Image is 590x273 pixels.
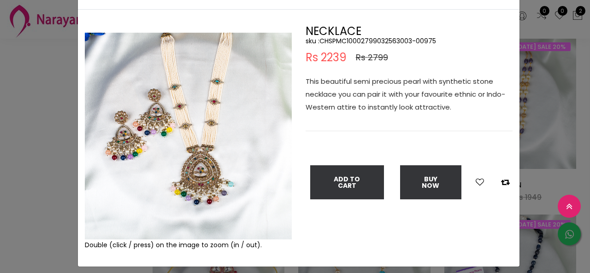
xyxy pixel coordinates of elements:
h2: NECKLACE [306,26,513,37]
img: Example [85,33,292,239]
p: This beautiful semi precious pearl with synthetic stone necklace you can pair it with your favour... [306,75,513,114]
span: Rs 2799 [356,52,388,63]
span: Rs 2239 [306,52,347,63]
h5: sku : CHSPMC10002799032563003-00975 [306,37,513,45]
button: Add to compare [498,176,513,188]
button: Buy Now [400,165,461,199]
button: Add to wishlist [473,176,487,188]
div: Double (click / press) on the image to zoom (in / out). [85,239,292,250]
button: Add To Cart [310,165,384,199]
